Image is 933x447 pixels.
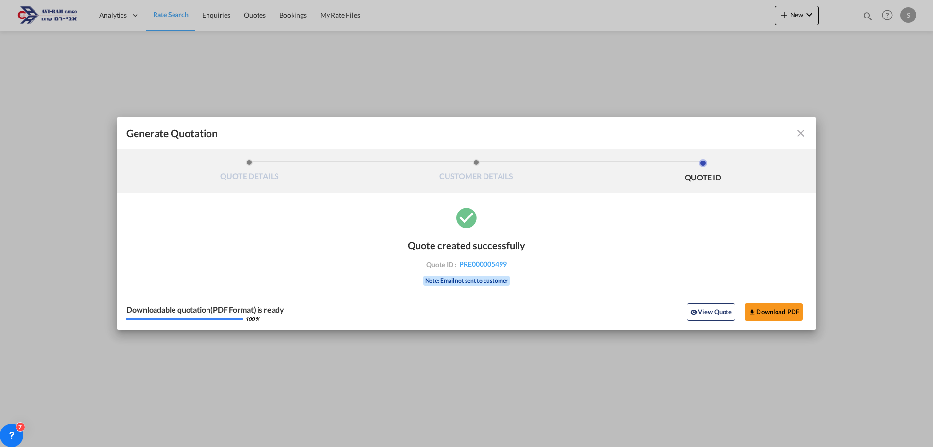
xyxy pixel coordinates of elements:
[126,127,218,140] span: Generate Quotation
[459,260,507,268] span: PRE000005499
[410,260,523,268] div: Quote ID :
[408,239,525,251] div: Quote created successfully
[687,303,735,321] button: icon-eyeView Quote
[748,308,756,316] md-icon: icon-download
[745,303,803,321] button: Download PDF
[690,308,698,316] md-icon: icon-eye
[117,117,816,330] md-dialog: Generate QuotationQUOTE ...
[423,276,510,286] div: Note: Email not sent to customer
[245,316,259,322] div: 100 %
[589,159,816,185] li: QUOTE ID
[126,306,284,314] div: Downloadable quotation(PDF Format) is ready
[454,205,479,230] md-icon: icon-checkbox-marked-circle
[363,159,590,185] li: CUSTOMER DETAILS
[795,127,807,139] md-icon: icon-close fg-AAA8AD cursor m-0
[136,159,363,185] li: QUOTE DETAILS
